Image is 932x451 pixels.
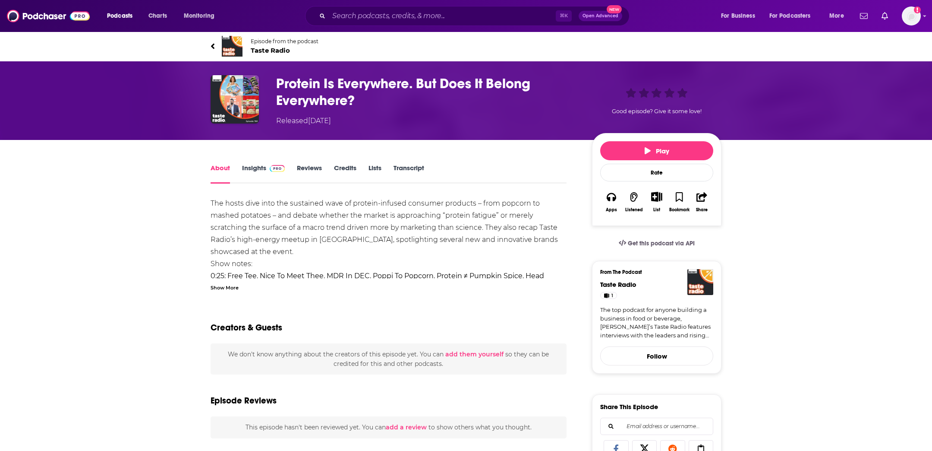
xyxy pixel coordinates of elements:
[600,186,623,218] button: Apps
[394,164,424,184] a: Transcript
[7,8,90,24] img: Podchaser - Follow, Share and Rate Podcasts
[600,280,636,289] a: Taste Radio
[600,269,706,275] h3: From The Podcast
[313,6,638,26] div: Search podcasts, credits, & more...
[645,147,669,155] span: Play
[607,5,622,13] span: New
[251,46,318,54] span: Taste Radio
[687,269,713,295] img: Taste Radio
[902,6,921,25] img: User Profile
[668,186,690,218] button: Bookmark
[143,9,172,23] a: Charts
[211,75,259,124] img: Protein Is Everywhere. But Does It Belong Everywhere?
[276,116,331,126] div: Released [DATE]
[211,395,277,406] h3: Episode Reviews
[107,10,132,22] span: Podcasts
[334,164,356,184] a: Credits
[600,306,713,340] a: The top podcast for anyone building a business in food or beverage, [PERSON_NAME]’s Taste Radio f...
[764,9,823,23] button: open menu
[823,9,855,23] button: open menu
[669,207,690,213] div: Bookmark
[856,9,871,23] a: Show notifications dropdown
[148,10,167,22] span: Charts
[623,186,645,218] button: Listened
[445,351,504,358] button: add them yourself
[297,164,322,184] a: Reviews
[582,14,618,18] span: Open Advanced
[600,292,617,299] a: 1
[721,10,755,22] span: For Business
[251,38,318,44] span: Episode from the podcast
[579,11,622,21] button: Open AdvancedNew
[222,36,242,57] img: Taste Radio
[178,9,226,23] button: open menu
[715,9,766,23] button: open menu
[386,422,427,432] button: add a review
[606,207,617,213] div: Apps
[691,186,713,218] button: Share
[608,418,706,435] input: Email address or username...
[612,108,702,114] span: Good episode? Give it some love!
[902,6,921,25] button: Show profile menu
[829,10,844,22] span: More
[211,36,721,57] a: Taste RadioEpisode from the podcastTaste Radio
[184,10,214,22] span: Monitoring
[242,164,285,184] a: InsightsPodchaser Pro
[329,9,556,23] input: Search podcasts, credits, & more...
[628,240,695,247] span: Get this podcast via API
[211,164,230,184] a: About
[211,322,282,333] h2: Creators & Guests
[600,403,658,411] h3: Share This Episode
[600,164,713,181] div: Rate
[600,141,713,160] button: Play
[600,418,713,435] div: Search followers
[600,346,713,365] button: Follow
[556,10,572,22] span: ⌘ K
[101,9,144,23] button: open menu
[878,9,891,23] a: Show notifications dropdown
[211,272,544,292] strong: 0:25: Free Tee. Nice To Meet Thee. MDR In DEC. Poppi To Popcorn. Protein ≠ Pumpkin Spice. Head High.
[270,165,285,172] img: Podchaser Pro
[902,6,921,25] span: Logged in as caitlinhogge
[653,207,660,213] div: List
[612,233,702,254] a: Get this podcast via API
[276,75,578,109] h1: Protein Is Everywhere. But Does It Belong Everywhere?
[696,207,708,213] div: Share
[914,6,921,13] svg: Add a profile image
[645,186,668,218] div: Show More ButtonList
[769,10,811,22] span: For Podcasters
[611,292,613,300] span: 1
[368,164,381,184] a: Lists
[625,207,643,213] div: Listened
[228,350,549,368] span: We don't know anything about the creators of this episode yet . You can so they can be credited f...
[648,192,665,201] button: Show More Button
[246,423,532,431] span: This episode hasn't been reviewed yet. You can to show others what you thought.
